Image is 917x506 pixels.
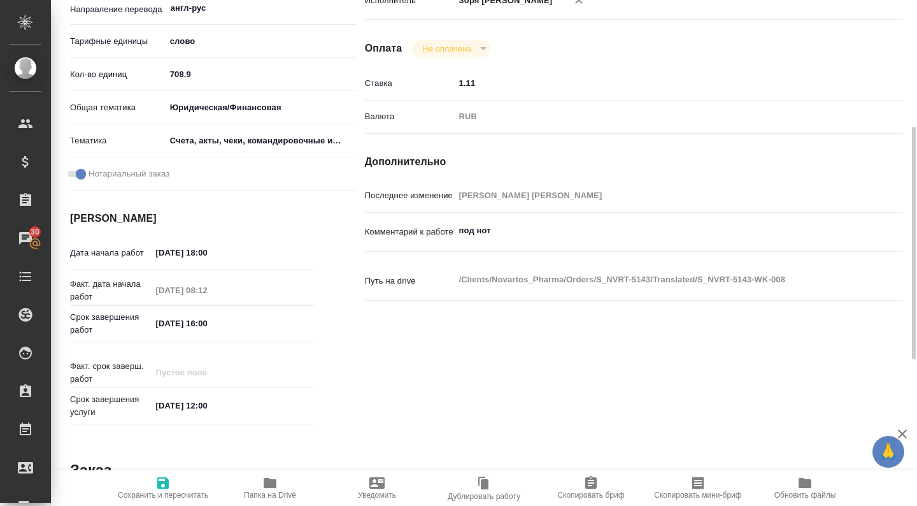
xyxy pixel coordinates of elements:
[455,106,858,127] div: RUB
[70,35,166,48] p: Тарифные единицы
[70,360,152,386] p: Факт. срок заверш. работ
[70,68,166,81] p: Кол-во единиц
[455,220,858,242] textarea: под нот
[365,189,455,202] p: Последнее изменение
[118,491,208,500] span: Сохранить и пересчитать
[872,436,904,468] button: 🙏
[152,314,263,333] input: ✎ Введи что-нибудь
[3,222,48,254] a: 30
[152,243,263,262] input: ✎ Введи что-нибудь
[70,3,166,16] p: Направление перевода
[70,211,314,226] h4: [PERSON_NAME]
[365,154,903,170] h4: Дополнительно
[166,97,357,119] div: Юридическая/Финансовая
[166,31,357,52] div: слово
[537,470,644,506] button: Скопировать бриф
[455,186,858,205] input: Пустое поле
[23,226,47,238] span: 30
[70,311,152,336] p: Срок завершения работ
[455,74,858,92] input: ✎ Введи что-нибудь
[166,65,357,83] input: ✎ Введи что-нибудь
[365,110,455,123] p: Валюта
[152,396,263,415] input: ✎ Введи что-нибудь
[878,438,899,465] span: 🙏
[557,491,624,500] span: Скопировать бриф
[110,470,217,506] button: Сохранить и пересчитать
[70,278,152,303] p: Факт. дата начала работ
[448,492,520,501] span: Дублировать работу
[152,363,263,382] input: Пустое поле
[430,470,537,506] button: Дублировать работу
[365,226,455,238] p: Комментарий к работе
[323,470,430,506] button: Уведомить
[70,247,152,259] p: Дата начала работ
[644,470,751,506] button: Скопировать мини-бриф
[365,275,455,287] p: Путь на drive
[418,43,475,54] button: Не оплачена
[774,491,836,500] span: Обновить файлы
[152,281,263,300] input: Пустое поле
[70,393,152,419] p: Срок завершения услуги
[365,41,402,56] h4: Оплата
[358,491,396,500] span: Уведомить
[365,77,455,90] p: Ставка
[412,40,490,57] div: Не оплачена
[244,491,296,500] span: Папка на Drive
[751,470,858,506] button: Обновить файлы
[89,168,169,180] span: Нотариальный заказ
[166,130,357,152] div: Счета, акты, чеки, командировочные и таможенные документы
[654,491,741,500] span: Скопировать мини-бриф
[349,7,352,10] button: Open
[70,134,166,147] p: Тематика
[70,101,166,114] p: Общая тематика
[70,460,111,481] h2: Заказ
[455,269,858,291] textarea: /Clients/Novartos_Pharma/Orders/S_NVRT-5143/Translated/S_NVRT-5143-WK-008
[217,470,323,506] button: Папка на Drive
